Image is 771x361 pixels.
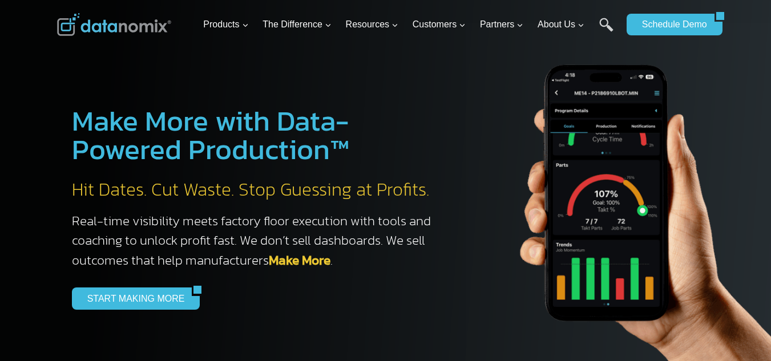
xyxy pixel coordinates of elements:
a: START MAKING MORE [72,287,192,309]
h3: Real-time visibility meets factory floor execution with tools and coaching to unlock profit fast.... [72,211,443,270]
h1: Make More with Data-Powered Production™ [72,107,443,164]
img: Datanomix [57,13,171,36]
h2: Hit Dates. Cut Waste. Stop Guessing at Profits. [72,178,443,202]
span: Resources [346,17,398,32]
iframe: Popup CTA [6,159,189,355]
a: Schedule Demo [627,14,715,35]
span: About Us [538,17,584,32]
span: The Difference [263,17,332,32]
span: Products [203,17,248,32]
nav: Primary Navigation [199,6,621,43]
a: Search [599,18,613,43]
span: Customers [413,17,466,32]
span: Partners [480,17,523,32]
a: Make More [269,250,330,270]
